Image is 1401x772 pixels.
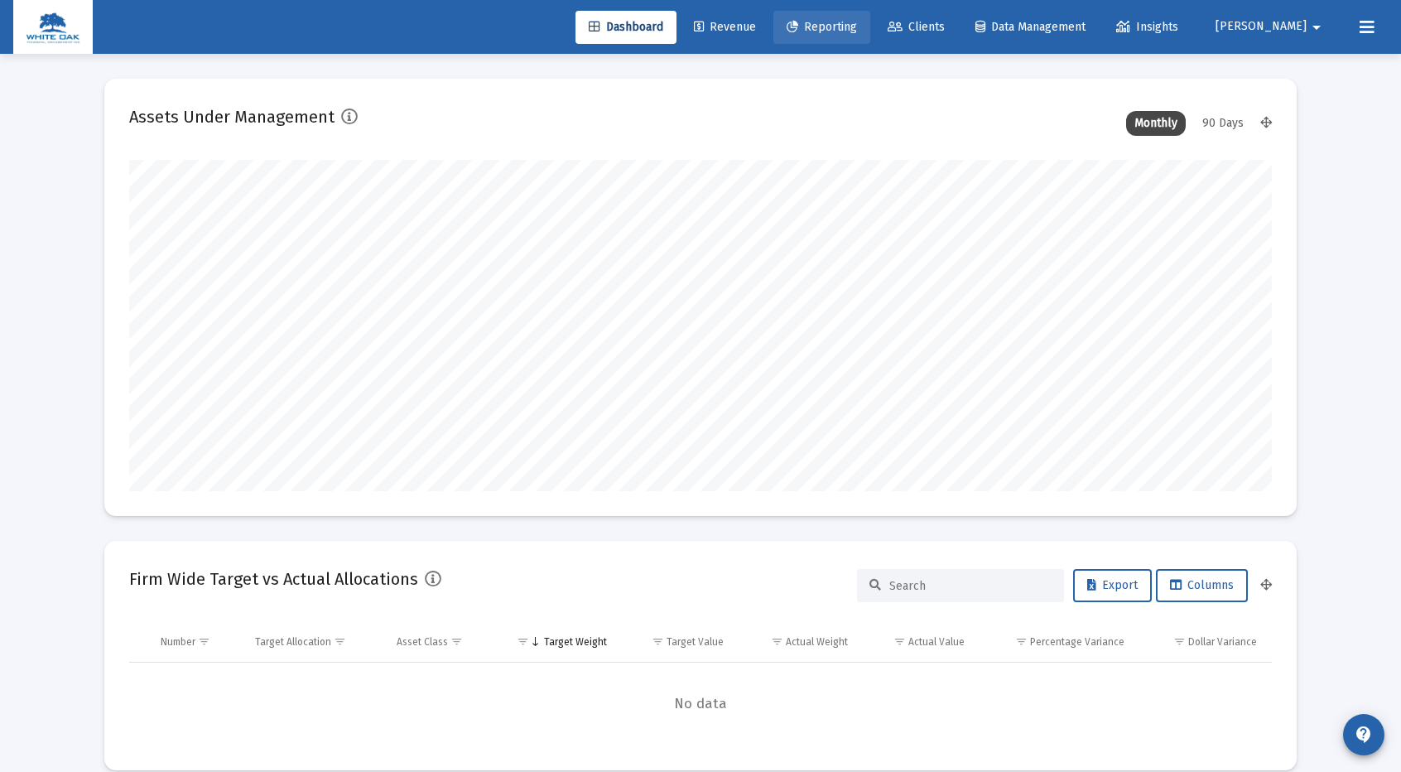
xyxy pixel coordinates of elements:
span: Show filter options for column 'Asset Class' [450,635,463,648]
div: Dollar Variance [1188,635,1257,649]
td: Column Target Weight [494,622,619,662]
div: 90 Days [1194,111,1252,136]
td: Column Target Value [619,622,735,662]
span: Dashboard [589,20,663,34]
div: Actual Value [908,635,965,649]
td: Column Asset Class [385,622,495,662]
td: Column Target Allocation [243,622,385,662]
div: Actual Weight [786,635,848,649]
a: Clients [874,11,958,44]
div: Target Value [667,635,724,649]
div: Data grid [129,622,1272,745]
span: Reporting [787,20,857,34]
span: Clients [888,20,945,34]
span: Columns [1170,578,1234,592]
span: Export [1087,578,1138,592]
div: Monthly [1126,111,1186,136]
div: Target Allocation [255,635,331,649]
span: Show filter options for column 'Number' [198,635,210,648]
div: Percentage Variance [1030,635,1124,649]
span: Show filter options for column 'Dollar Variance' [1173,635,1186,648]
td: Column Dollar Variance [1136,622,1272,662]
td: Column Number [149,622,243,662]
span: Show filter options for column 'Percentage Variance' [1015,635,1028,648]
td: Column Actual Weight [735,622,859,662]
div: Target Weight [544,635,607,649]
span: Show filter options for column 'Target Allocation' [334,635,346,648]
span: Show filter options for column 'Target Weight' [517,635,529,648]
button: [PERSON_NAME] [1196,10,1346,43]
span: Show filter options for column 'Target Value' [652,635,664,648]
span: [PERSON_NAME] [1216,20,1307,34]
a: Dashboard [575,11,676,44]
td: Column Percentage Variance [976,622,1135,662]
span: Show filter options for column 'Actual Value' [893,635,906,648]
button: Columns [1156,569,1248,602]
div: Number [161,635,195,649]
span: Data Management [975,20,1086,34]
h2: Assets Under Management [129,104,335,130]
h2: Firm Wide Target vs Actual Allocations [129,566,418,592]
span: Show filter options for column 'Actual Weight' [771,635,783,648]
a: Reporting [773,11,870,44]
a: Data Management [962,11,1099,44]
a: Insights [1103,11,1192,44]
button: Export [1073,569,1152,602]
span: Revenue [694,20,756,34]
input: Search [889,579,1052,593]
span: Insights [1116,20,1178,34]
img: Dashboard [26,11,80,44]
mat-icon: arrow_drop_down [1307,11,1326,44]
td: Column Actual Value [859,622,976,662]
mat-icon: contact_support [1354,725,1374,745]
span: No data [129,695,1272,713]
div: Asset Class [397,635,448,649]
a: Revenue [681,11,769,44]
